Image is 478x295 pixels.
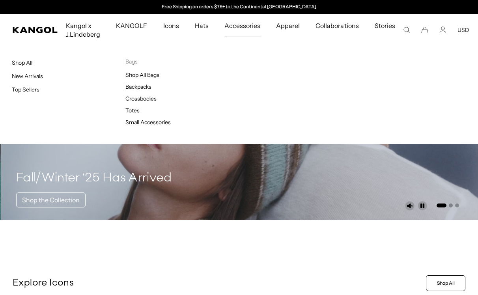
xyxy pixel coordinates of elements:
[125,58,239,65] p: Bags
[125,119,171,126] a: Small Accessories
[13,27,58,33] a: Kangol
[457,26,469,34] button: USD
[16,192,86,207] a: Shop the Collection
[125,71,159,78] a: Shop All Bags
[436,202,459,208] ul: Select a slide to show
[276,14,300,37] span: Apparel
[308,14,366,37] a: Collaborations
[158,4,320,10] div: 1 of 2
[316,14,358,37] span: Collaborations
[195,14,209,37] span: Hats
[12,59,32,66] a: Shop All
[108,14,155,37] a: KANGOLF
[224,14,260,37] span: Accessories
[217,14,268,37] a: Accessories
[66,14,100,46] span: Kangol x J.Lindeberg
[268,14,308,37] a: Apparel
[155,14,187,37] a: Icons
[418,201,427,211] button: Pause
[405,201,415,211] button: Unmute
[158,4,320,10] div: Announcement
[421,26,428,34] button: Cart
[58,14,108,46] a: Kangol x J.Lindeberg
[403,26,410,34] summary: Search here
[162,4,317,9] a: Free Shipping on orders $79+ to the Continental [GEOGRAPHIC_DATA]
[367,14,403,46] a: Stories
[125,83,151,90] a: Backpacks
[158,4,320,10] slideshow-component: Announcement bar
[125,95,157,102] a: Crossbodies
[12,86,39,93] a: Top Sellers
[116,14,147,37] span: KANGOLF
[187,14,217,37] a: Hats
[426,275,465,291] a: Shop All
[12,73,43,80] a: New Arrivals
[449,204,453,207] button: Go to slide 2
[13,277,423,289] p: Explore Icons
[163,14,179,37] span: Icons
[375,14,395,46] span: Stories
[16,170,172,186] h4: Fall/Winter ‘25 Has Arrived
[437,204,446,207] button: Go to slide 1
[439,26,446,34] a: Account
[455,204,459,207] button: Go to slide 3
[125,107,140,114] a: Totes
